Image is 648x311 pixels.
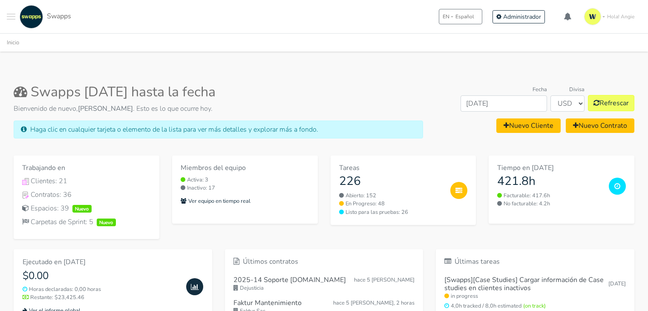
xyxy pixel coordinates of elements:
[233,273,415,296] a: 2025-14 Soporte [DOMAIN_NAME] hace 5 [PERSON_NAME] Dejusticia
[339,164,444,172] h6: Tareas
[233,284,415,292] small: Dejusticia
[492,10,545,23] a: Administrador
[22,176,151,186] div: Clientes: 21
[444,258,626,266] h6: Últimas tareas
[14,121,423,138] div: Haga clic en cualquier tarjeta o elemento de la lista para ver más detalles y explorar más a fondo.
[339,164,444,188] a: Tareas 226
[78,104,133,113] strong: [PERSON_NAME]
[47,12,71,21] span: Swapps
[233,258,415,266] h6: Últimos contratos
[497,164,602,172] h6: Tiempo en [DATE]
[581,5,641,29] a: Hola! Angie
[14,104,423,114] p: Bienvenido de nuevo, . Esto es lo que ocurre hoy.
[533,86,547,94] label: Fecha
[339,200,444,208] a: En Progreso: 48
[23,270,179,282] h4: $0.00
[181,197,251,205] small: Ver equipo en tiempo real
[503,13,541,21] span: Administrador
[497,174,602,189] h3: 421.8h
[22,178,29,185] img: Icono de Clientes
[497,200,602,208] small: No facturable: 4.2h
[444,276,608,292] h6: [Swapps][Case Studies] Cargar información de Case studies en clientes inactivos
[22,203,151,213] div: Espacios: 39
[14,84,423,100] h2: Swapps [DATE] hasta la fecha
[233,276,346,284] h6: 2025-14 Soporte [DOMAIN_NAME]
[22,217,151,227] div: Carpetas de Sprint: 5
[22,176,151,186] a: Icono de ClientesClientes: 21
[22,192,29,199] img: Icono Contratos
[608,280,626,288] small: [DATE]
[444,302,626,310] small: 4,0h tracked / 8,0h estimated
[181,184,309,192] small: Inactivo: 17
[439,9,482,24] button: ENEspañol
[23,258,179,266] h6: Ejecutado en [DATE]
[523,302,546,310] span: (on track)
[22,203,151,213] a: Espacios: 39Nuevo
[489,155,634,224] a: Tiempo en [DATE] 421.8h Facturable: 417.6h No facturable: 4.2h
[455,13,474,20] span: Español
[233,299,302,307] h6: Faktur Mantenimiento
[22,217,151,227] a: Carpetas de Sprint: 5Nuevo
[20,5,43,29] img: swapps-linkedin-v2.jpg
[23,294,179,302] small: Restante: $23,425.46
[97,219,116,226] span: Nuevo
[23,285,179,294] small: Horas declaradas: 0,00 horas
[566,118,634,133] a: Nuevo Contrato
[181,164,309,172] h6: Miembros del equipo
[584,8,601,25] img: isotipo-3-3e143c57.png
[607,13,634,20] span: Hola! Angie
[339,192,444,200] a: Abierto: 152
[172,155,318,224] a: Miembros del equipo Activa: 3 Inactivo: 17 Ver equipo en tiempo real
[496,118,561,133] a: Nuevo Cliente
[444,292,626,300] small: in progress
[333,299,415,307] span: Sep 04, 2025 12:53
[72,205,92,213] span: Nuevo
[7,39,19,46] a: Inicio
[588,95,634,111] button: Refrescar
[17,5,71,29] a: Swapps
[22,190,151,200] a: Icono ContratosContratos: 36
[22,164,151,172] h6: Trabajando en
[497,192,602,200] small: Facturable: 417.6h
[339,174,444,189] h3: 226
[181,176,309,184] small: Activa: 3
[354,276,415,284] span: Sep 04, 2025 15:36
[339,208,444,216] a: Listo para las pruebas: 26
[7,5,15,29] button: Toggle navigation menu
[22,190,151,200] div: Contratos: 36
[569,86,585,94] label: Divisa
